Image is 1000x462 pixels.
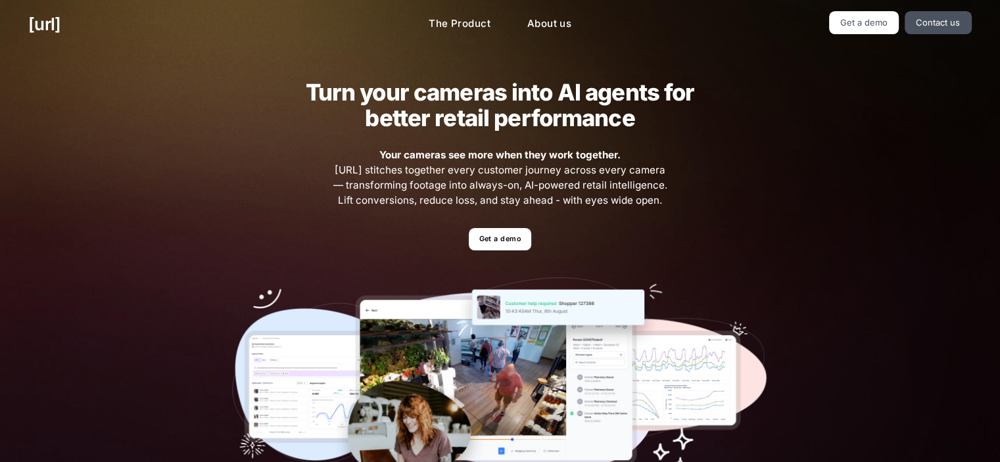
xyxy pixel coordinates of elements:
a: The Product [418,11,501,37]
h2: Turn your cameras into AI agents for better retail performance [285,80,715,131]
strong: Your cameras see more when they work together. [379,149,621,161]
a: About us [517,11,582,37]
a: Get a demo [469,228,531,251]
a: [URL] [28,11,60,37]
a: Contact us [905,11,972,34]
span: [URL] stitches together every customer journey across every camera — transforming footage into al... [331,148,669,208]
a: Get a demo [829,11,899,34]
